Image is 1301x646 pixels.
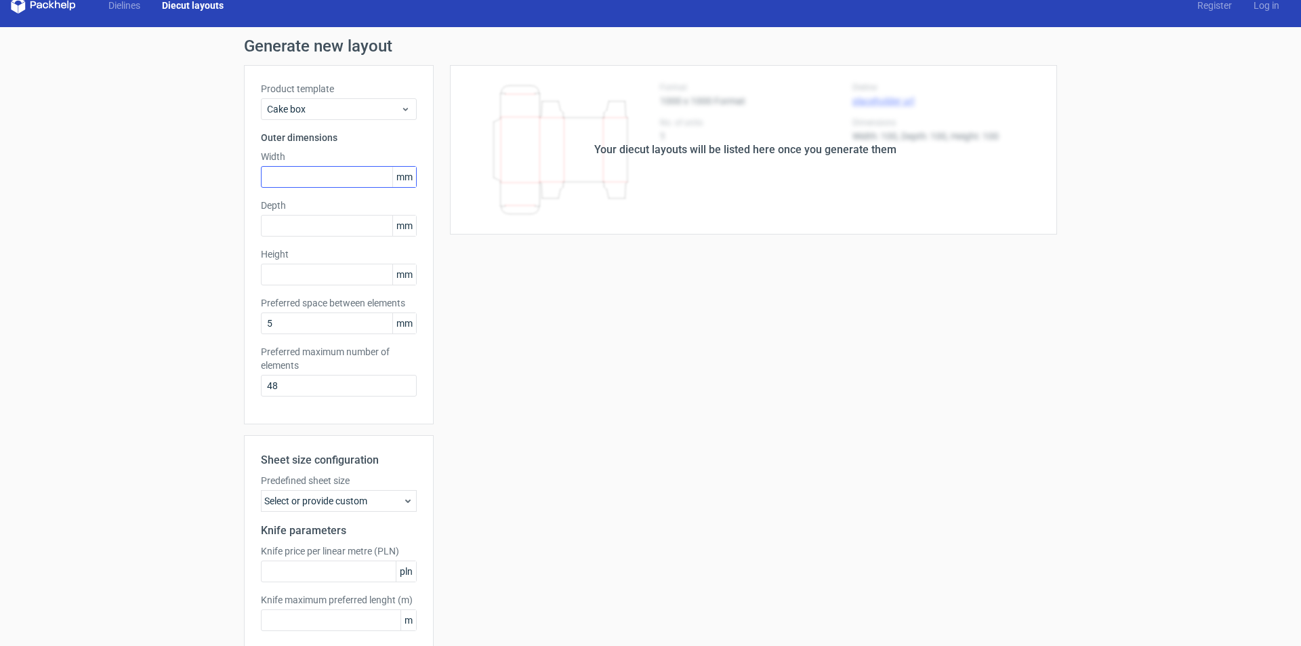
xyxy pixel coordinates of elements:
[400,610,416,630] span: m
[267,102,400,116] span: Cake box
[261,82,417,96] label: Product template
[261,474,417,487] label: Predefined sheet size
[261,490,417,512] div: Select or provide custom
[261,247,417,261] label: Height
[261,199,417,212] label: Depth
[261,150,417,163] label: Width
[261,523,417,539] h2: Knife parameters
[392,167,416,187] span: mm
[261,345,417,372] label: Preferred maximum number of elements
[244,38,1057,54] h1: Generate new layout
[261,296,417,310] label: Preferred space between elements
[392,313,416,334] span: mm
[261,131,417,144] h3: Outer dimensions
[396,561,416,582] span: pln
[261,452,417,468] h2: Sheet size configuration
[261,593,417,607] label: Knife maximum preferred lenght (m)
[261,544,417,558] label: Knife price per linear metre (PLN)
[392,216,416,236] span: mm
[392,264,416,285] span: mm
[594,142,896,158] div: Your diecut layouts will be listed here once you generate them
